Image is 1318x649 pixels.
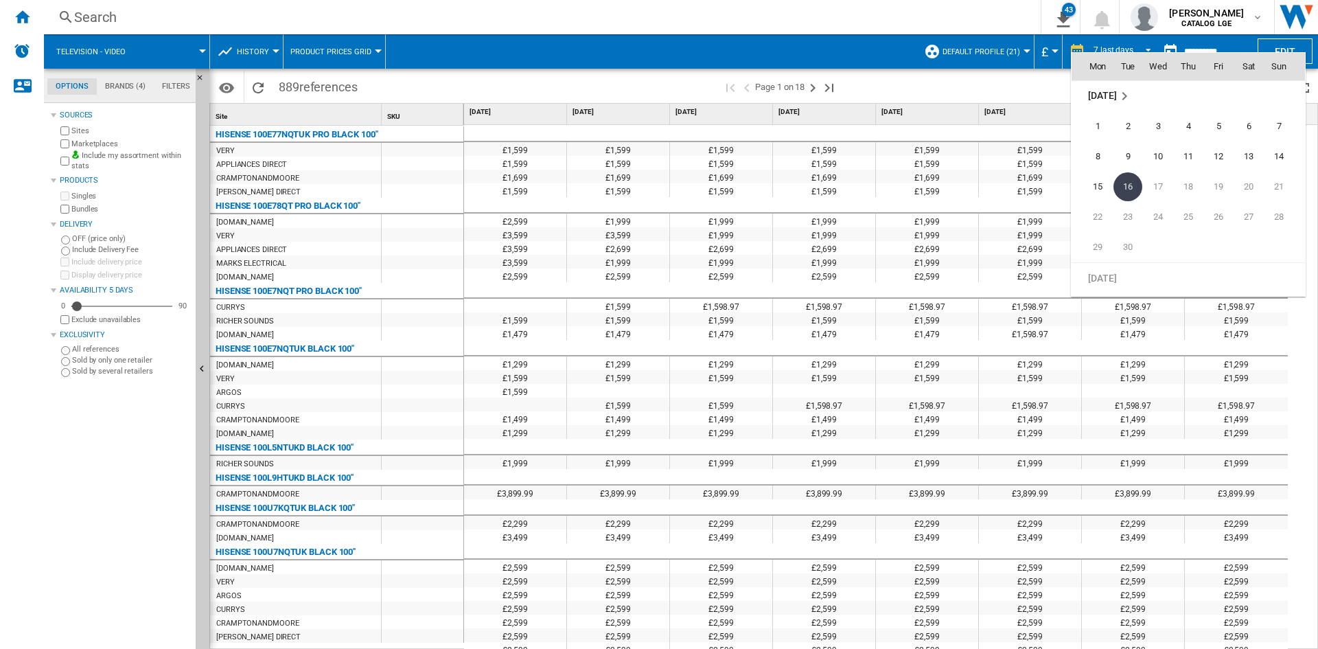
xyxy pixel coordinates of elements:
span: 3 [1144,113,1172,140]
span: 16 [1113,172,1142,201]
td: Monday September 22 2025 [1072,202,1113,232]
td: Tuesday September 30 2025 [1113,232,1143,263]
td: Sunday September 28 2025 [1264,202,1305,232]
td: Wednesday September 3 2025 [1143,111,1173,141]
span: 14 [1265,143,1293,170]
td: Saturday September 20 2025 [1234,172,1264,202]
td: Tuesday September 23 2025 [1113,202,1143,232]
span: 8 [1084,143,1111,170]
span: 9 [1114,143,1142,170]
span: 1 [1084,113,1111,140]
span: 10 [1144,143,1172,170]
span: 2 [1114,113,1142,140]
span: 4 [1175,113,1202,140]
td: Thursday September 18 2025 [1173,172,1203,202]
td: Monday September 1 2025 [1072,111,1113,141]
td: Sunday September 14 2025 [1264,141,1305,172]
tr: Week 4 [1072,202,1305,232]
th: Thu [1173,53,1203,80]
td: Saturday September 13 2025 [1234,141,1264,172]
td: Sunday September 7 2025 [1264,111,1305,141]
td: Thursday September 11 2025 [1173,141,1203,172]
td: Monday September 15 2025 [1072,172,1113,202]
td: Saturday September 27 2025 [1234,202,1264,232]
td: Monday September 29 2025 [1072,232,1113,263]
td: Wednesday September 10 2025 [1143,141,1173,172]
tr: Week 5 [1072,232,1305,263]
td: Tuesday September 9 2025 [1113,141,1143,172]
span: 13 [1235,143,1262,170]
th: Fri [1203,53,1234,80]
th: Tue [1113,53,1143,80]
span: 7 [1265,113,1293,140]
td: Sunday September 21 2025 [1264,172,1305,202]
span: 15 [1084,173,1111,201]
tr: Week 2 [1072,141,1305,172]
span: [DATE] [1088,273,1116,284]
td: Wednesday September 17 2025 [1143,172,1173,202]
td: Tuesday September 16 2025 [1113,172,1143,202]
th: Wed [1143,53,1173,80]
th: Sun [1264,53,1305,80]
td: Friday September 26 2025 [1203,202,1234,232]
span: 11 [1175,143,1202,170]
td: Friday September 19 2025 [1203,172,1234,202]
tr: Week 3 [1072,172,1305,202]
span: [DATE] [1088,91,1116,102]
td: Thursday September 4 2025 [1173,111,1203,141]
span: 12 [1205,143,1232,170]
span: 5 [1205,113,1232,140]
td: Saturday September 6 2025 [1234,111,1264,141]
md-calendar: Calendar [1072,53,1305,295]
tr: Week undefined [1072,81,1305,112]
th: Mon [1072,53,1113,80]
td: Tuesday September 2 2025 [1113,111,1143,141]
td: September 2025 [1072,81,1305,112]
td: Friday September 5 2025 [1203,111,1234,141]
tr: Week undefined [1072,263,1305,294]
tr: Week 1 [1072,111,1305,141]
td: Monday September 8 2025 [1072,141,1113,172]
td: Friday September 12 2025 [1203,141,1234,172]
span: 6 [1235,113,1262,140]
td: Wednesday September 24 2025 [1143,202,1173,232]
td: Thursday September 25 2025 [1173,202,1203,232]
th: Sat [1234,53,1264,80]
